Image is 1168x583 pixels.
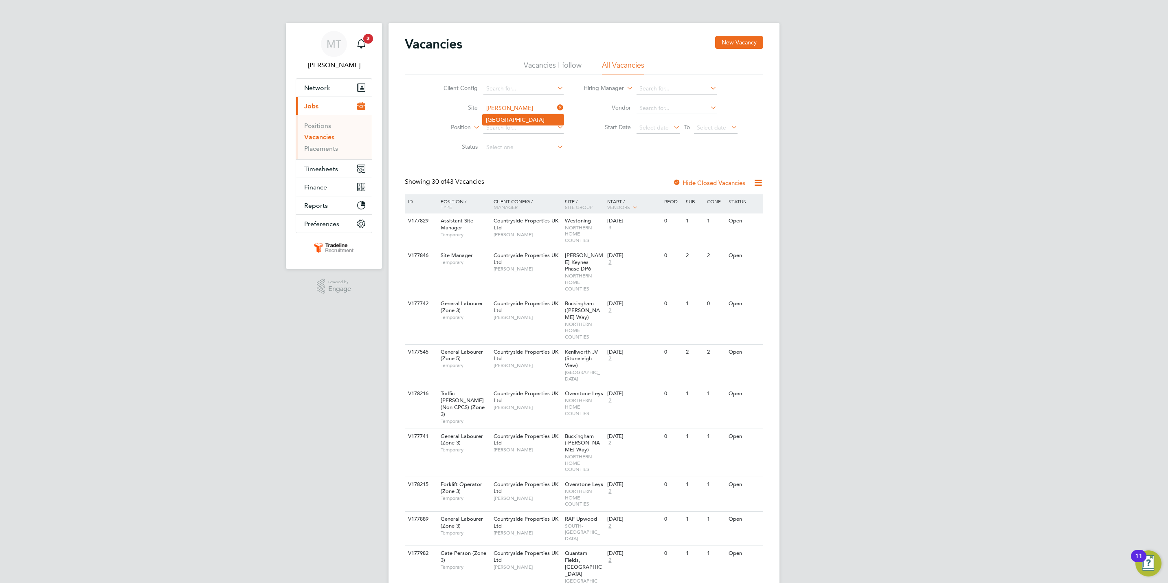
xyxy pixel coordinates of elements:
[705,296,726,311] div: 0
[406,386,435,401] div: V178216
[565,348,598,369] span: Kenilworth JV (Stoneleigh View)
[424,123,471,132] label: Position
[607,259,613,266] span: 2
[565,273,604,292] span: NORTHERN HOME COUNTIES
[304,202,328,209] span: Reports
[405,36,462,52] h2: Vacancies
[705,429,726,444] div: 1
[494,404,561,411] span: [PERSON_NAME]
[565,217,591,224] span: Westoning
[662,512,683,527] div: 0
[441,390,485,418] span: Traffic [PERSON_NAME] (Non CPCS) (Zone 3)
[406,248,435,263] div: V177846
[607,390,660,397] div: [DATE]
[705,546,726,561] div: 1
[406,213,435,229] div: V177829
[304,145,338,152] a: Placements
[607,488,613,495] span: 2
[684,477,705,492] div: 1
[727,248,762,263] div: Open
[328,279,351,286] span: Powered by
[494,515,558,529] span: Countryside Properties UK Ltd
[327,39,341,49] span: MT
[494,530,561,536] span: [PERSON_NAME]
[684,429,705,444] div: 1
[563,194,606,214] div: Site /
[441,515,483,529] span: General Labourer (Zone 3)
[705,213,726,229] div: 1
[317,279,351,294] a: Powered byEngage
[494,314,561,321] span: [PERSON_NAME]
[727,386,762,401] div: Open
[296,215,372,233] button: Preferences
[441,252,473,259] span: Site Manager
[304,133,334,141] a: Vacancies
[441,362,490,369] span: Temporary
[607,516,660,523] div: [DATE]
[494,204,518,210] span: Manager
[296,60,372,70] span: Marina Takkou
[607,397,613,404] span: 2
[684,248,705,263] div: 2
[727,512,762,527] div: Open
[494,481,558,495] span: Countryside Properties UK Ltd
[565,224,604,244] span: NORTHERN HOME COUNTIES
[441,481,482,495] span: Forklift Operator (Zone 3)
[607,224,613,231] span: 3
[441,418,490,425] span: Temporary
[607,300,660,307] div: [DATE]
[441,433,483,447] span: General Labourer (Zone 3)
[639,124,669,131] span: Select date
[607,307,613,314] span: 2
[431,143,478,150] label: Status
[441,348,483,362] span: General Labourer (Zone 5)
[441,314,490,321] span: Temporary
[494,348,558,362] span: Countryside Properties UK Ltd
[435,194,492,214] div: Position /
[607,252,660,259] div: [DATE]
[441,204,452,210] span: Type
[565,481,603,488] span: Overstone Leys
[441,259,490,266] span: Temporary
[727,546,762,561] div: Open
[494,362,561,369] span: [PERSON_NAME]
[607,218,660,224] div: [DATE]
[684,546,705,561] div: 1
[607,523,613,530] span: 2
[684,512,705,527] div: 1
[483,114,564,125] li: [GEOGRAPHIC_DATA]
[296,160,372,178] button: Timesheets
[684,194,705,208] div: Sub
[662,296,683,311] div: 0
[296,97,372,115] button: Jobs
[584,104,631,111] label: Vendor
[494,447,561,453] span: [PERSON_NAME]
[727,477,762,492] div: Open
[705,248,726,263] div: 2
[684,386,705,401] div: 1
[715,36,763,49] button: New Vacancy
[565,550,602,577] span: Quantam Fields, [GEOGRAPHIC_DATA]
[441,530,490,536] span: Temporary
[492,194,563,214] div: Client Config /
[565,369,604,382] span: [GEOGRAPHIC_DATA]
[304,102,318,110] span: Jobs
[697,124,726,131] span: Select date
[441,495,490,502] span: Temporary
[662,345,683,360] div: 0
[494,217,558,231] span: Countryside Properties UK Ltd
[727,296,762,311] div: Open
[524,60,582,75] li: Vacancies I follow
[607,433,660,440] div: [DATE]
[607,349,660,356] div: [DATE]
[662,546,683,561] div: 0
[565,390,603,397] span: Overstone Leys
[405,178,486,186] div: Showing
[662,213,683,229] div: 0
[1135,550,1161,576] button: Open Resource Center, 11 new notifications
[705,194,726,208] div: Conf
[607,204,630,210] span: Vendors
[286,23,382,269] nav: Main navigation
[441,231,490,238] span: Temporary
[494,252,558,266] span: Countryside Properties UK Ltd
